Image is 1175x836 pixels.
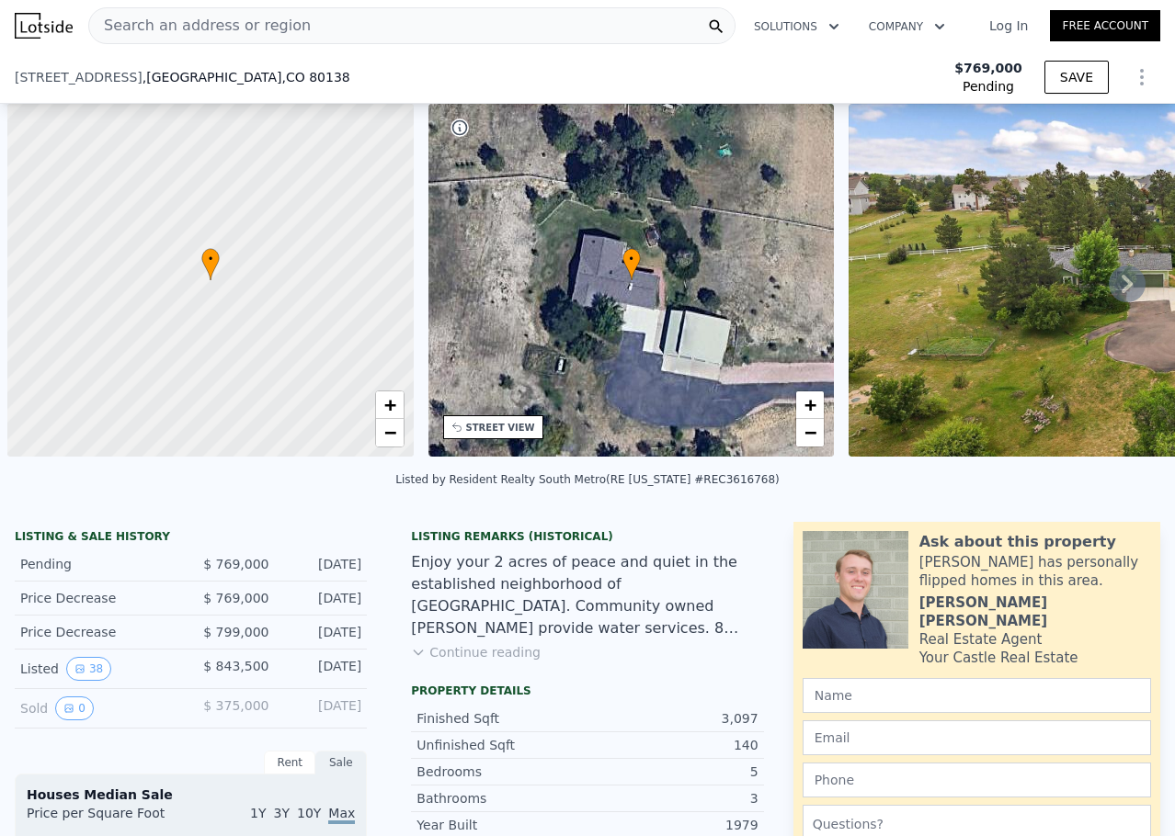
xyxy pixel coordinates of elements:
[587,816,759,834] div: 1979
[803,763,1151,797] input: Phone
[55,696,94,720] button: View historical data
[283,623,361,641] div: [DATE]
[27,785,355,804] div: Houses Median Sale
[416,709,587,728] div: Finished Sqft
[416,736,587,754] div: Unfinished Sqft
[201,248,220,280] div: •
[20,623,177,641] div: Price Decrease
[203,591,268,605] span: $ 769,000
[411,529,763,544] div: Listing Remarks (Historical)
[274,806,290,820] span: 3Y
[411,551,763,639] div: Enjoy your 2 acres of peace and quiet in the established neighborhood of [GEOGRAPHIC_DATA]. Commu...
[281,70,349,85] span: , CO 80138
[203,698,268,713] span: $ 375,000
[20,696,177,720] div: Sold
[66,657,111,681] button: View historical data
[203,659,268,673] span: $ 843,500
[622,248,641,280] div: •
[20,555,177,573] div: Pending
[203,625,268,639] span: $ 799,000
[854,10,960,43] button: Company
[967,17,1050,35] a: Log In
[15,13,73,39] img: Lotside
[416,816,587,834] div: Year Built
[796,419,824,446] a: Zoom out
[954,59,1022,77] span: $769,000
[376,419,404,446] a: Zoom out
[963,77,1014,96] span: Pending
[803,720,1151,755] input: Email
[89,15,311,37] span: Search an address or region
[15,529,367,548] div: LISTING & SALE HISTORY
[411,643,541,661] button: Continue reading
[283,657,361,681] div: [DATE]
[250,806,266,820] span: 1Y
[416,789,587,808] div: Bathrooms
[283,555,361,573] div: [DATE]
[739,10,854,43] button: Solutions
[283,589,361,607] div: [DATE]
[315,751,367,774] div: Sale
[20,589,177,607] div: Price Decrease
[1124,59,1160,96] button: Show Options
[328,806,355,824] span: Max
[1044,61,1109,94] button: SAVE
[466,421,535,435] div: STREET VIEW
[919,593,1151,630] div: [PERSON_NAME] [PERSON_NAME]
[376,391,404,419] a: Zoom in
[416,763,587,781] div: Bedrooms
[395,473,780,486] div: Listed by Resident Realty South Metro (RE [US_STATE] #REC3616768)
[919,630,1043,649] div: Real Estate Agent
[587,763,759,781] div: 5
[803,678,1151,713] input: Name
[587,789,759,808] div: 3
[383,393,395,416] span: +
[143,68,350,86] span: , [GEOGRAPHIC_DATA]
[283,696,361,720] div: [DATE]
[411,683,763,698] div: Property details
[201,251,220,267] span: •
[383,421,395,444] span: −
[587,709,759,728] div: 3,097
[27,804,191,833] div: Price per Square Foot
[919,649,1078,667] div: Your Castle Real Estate
[1050,10,1160,41] a: Free Account
[919,531,1116,553] div: Ask about this property
[20,657,177,681] div: Listed
[264,751,315,774] div: Rent
[203,557,268,571] span: $ 769,000
[796,391,824,419] a: Zoom in
[919,553,1151,590] div: [PERSON_NAME] has personally flipped homes in this area.
[297,806,321,820] span: 10Y
[587,736,759,754] div: 140
[622,251,641,267] span: •
[15,68,143,86] span: [STREET_ADDRESS]
[804,421,816,444] span: −
[804,393,816,416] span: +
